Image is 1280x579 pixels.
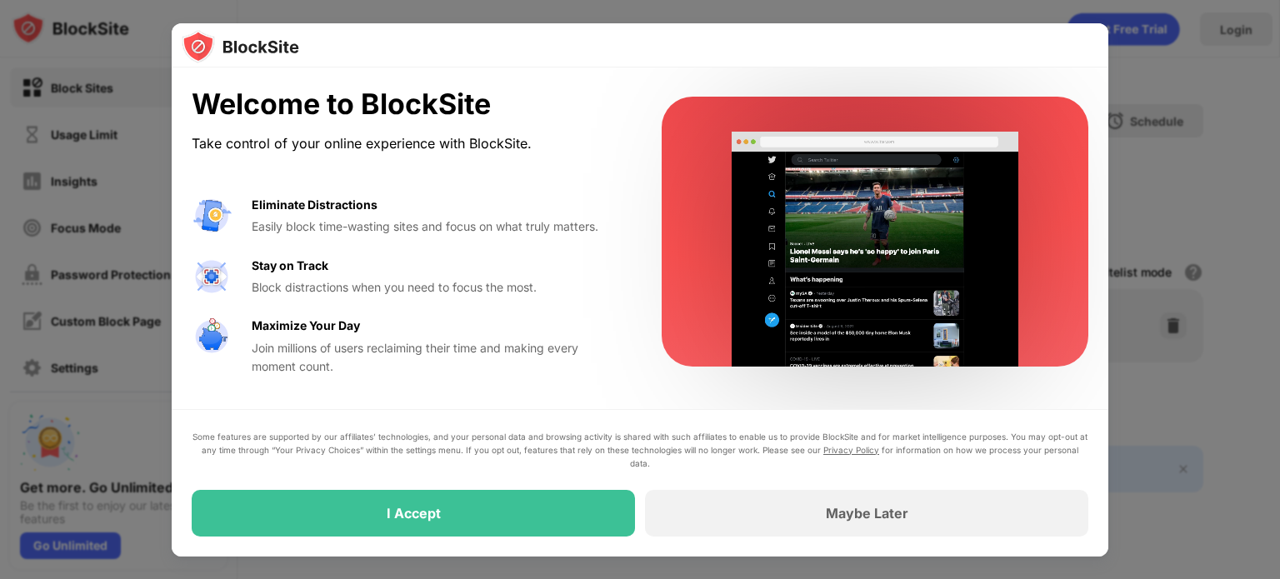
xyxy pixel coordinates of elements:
div: Maximize Your Day [252,317,360,335]
img: value-avoid-distractions.svg [192,196,232,236]
div: Maybe Later [826,505,908,522]
div: Easily block time-wasting sites and focus on what truly matters. [252,217,622,236]
div: Block distractions when you need to focus the most. [252,278,622,297]
a: Privacy Policy [823,445,879,455]
img: logo-blocksite.svg [182,30,299,63]
div: I Accept [387,505,441,522]
div: Eliminate Distractions [252,196,377,214]
img: value-focus.svg [192,257,232,297]
div: Join millions of users reclaiming their time and making every moment count. [252,339,622,377]
div: Stay on Track [252,257,328,275]
div: Welcome to BlockSite [192,87,622,122]
div: Some features are supported by our affiliates’ technologies, and your personal data and browsing ... [192,430,1088,470]
div: Take control of your online experience with BlockSite. [192,132,622,156]
img: value-safe-time.svg [192,317,232,357]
